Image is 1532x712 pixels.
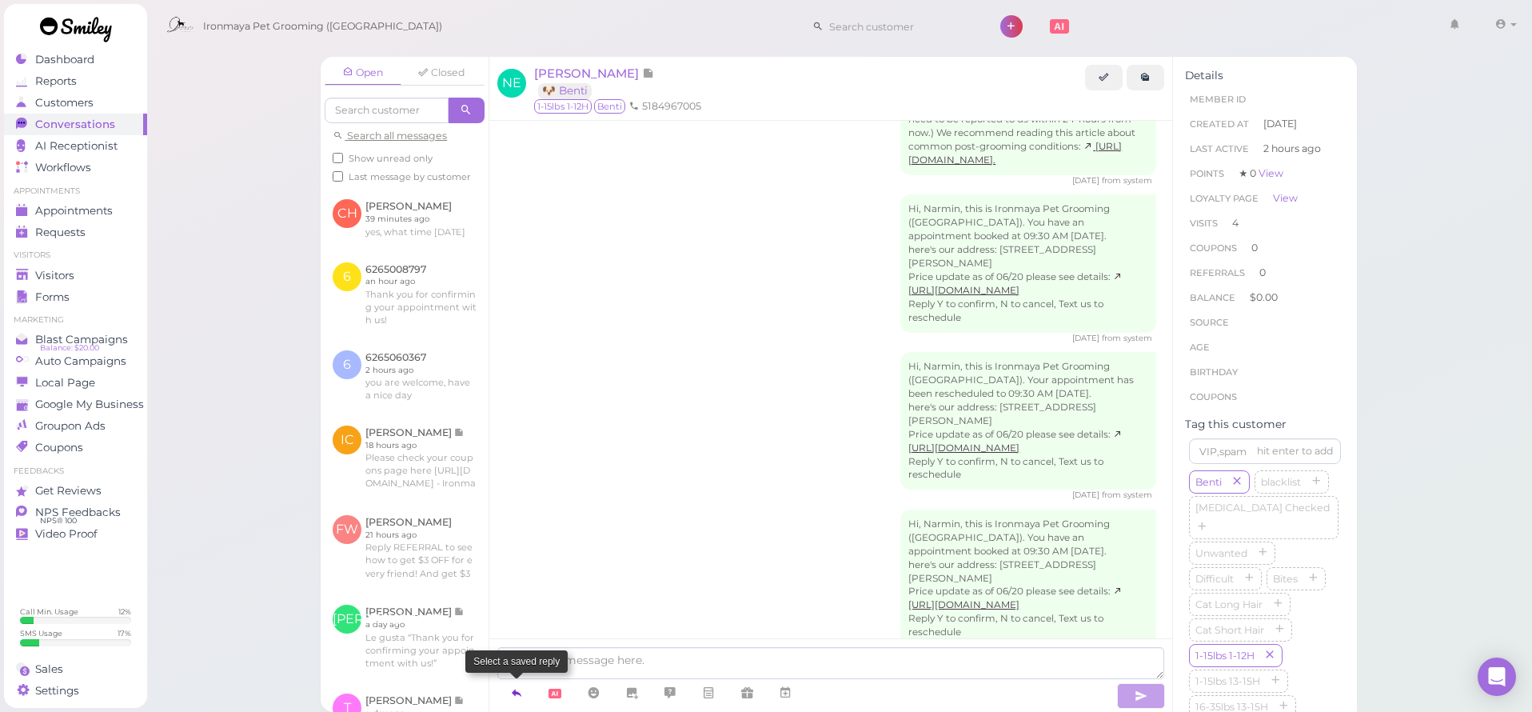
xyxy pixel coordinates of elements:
[1185,235,1345,261] li: 0
[1257,444,1333,458] div: hit enter to add
[35,484,102,498] span: Get Reviews
[4,523,147,545] a: Video Proof
[403,61,480,85] a: Closed
[1102,175,1152,186] span: from system
[349,153,433,164] span: Show unread only
[35,118,115,131] span: Conversations
[40,342,99,354] span: Balance: $20.00
[35,506,121,519] span: NPS Feedbacks
[1192,675,1263,687] span: 1-15lbs 13-15H
[1263,117,1297,131] span: [DATE]
[534,99,592,114] span: 1-15lbs 1-12H
[4,437,147,458] a: Coupons
[1192,598,1266,610] span: Cat Long Hair
[35,441,83,454] span: Coupons
[4,265,147,286] a: Visitors
[4,70,147,92] a: Reports
[4,394,147,415] a: Google My Business
[1239,167,1283,179] span: ★ 0
[349,171,471,182] span: Last message by customer
[4,92,147,114] a: Customers
[1185,210,1345,236] li: 4
[4,157,147,178] a: Workflows
[325,98,449,123] input: Search customer
[20,628,62,638] div: SMS Usage
[1273,192,1298,204] a: View
[20,606,78,617] div: Call Min. Usage
[4,480,147,502] a: Get Reviews
[35,376,95,390] span: Local Page
[824,14,979,39] input: Search customer
[900,510,1156,648] div: Hi, Narmin, this is Ironmaya Pet Grooming ([GEOGRAPHIC_DATA]). You have an appointment booked at ...
[1190,193,1259,204] span: Loyalty page
[497,69,526,98] span: NE
[900,352,1156,490] div: Hi, Narmin, this is Ironmaya Pet Grooming ([GEOGRAPHIC_DATA]). Your appointment has been reschedu...
[1192,624,1267,636] span: Cat Short Hair
[1102,490,1152,500] span: from system
[1190,218,1218,229] span: Visits
[4,502,147,523] a: NPS Feedbacks NPS® 100
[333,171,343,182] input: Last message by customer
[4,466,147,477] li: Feedbacks
[1250,291,1278,303] span: $0.00
[4,114,147,135] a: Conversations
[1192,650,1258,662] span: 1-15lbs 1-12H
[4,286,147,308] a: Forms
[4,658,147,680] a: Sales
[908,429,1123,454] a: [URL][DOMAIN_NAME]
[4,350,147,372] a: Auto Campaigns
[1102,333,1152,343] span: from system
[1185,260,1345,286] li: 0
[40,514,77,527] span: NPS® 100
[35,333,128,346] span: Blast Campaigns
[4,186,147,197] li: Appointments
[35,53,94,66] span: Dashboard
[1190,317,1229,328] span: Source
[118,628,131,638] div: 17 %
[325,61,401,86] a: Open
[1189,438,1341,464] input: VIP,spam
[1192,476,1225,488] span: Benti
[35,96,94,110] span: Customers
[594,99,625,114] span: Benti
[1478,658,1516,696] div: Open Intercom Messenger
[1072,175,1102,186] span: 08/29/2025 02:52pm
[35,419,106,433] span: Groupon Ads
[35,684,79,698] span: Settings
[1190,168,1224,179] span: Points
[642,66,654,81] span: Note
[1072,333,1102,343] span: 09/09/2025 02:36pm
[625,99,705,114] li: 5184967005
[1190,292,1238,303] span: Balance
[4,415,147,437] a: Groupon Ads
[1190,391,1237,402] span: Coupons
[1190,143,1249,154] span: Last Active
[4,222,147,243] a: Requests
[4,314,147,326] li: Marketing
[908,141,1122,166] a: [URL][DOMAIN_NAME].
[1263,142,1321,156] span: 2 hours ago
[35,290,70,304] span: Forms
[1185,69,1345,82] div: Details
[1270,573,1301,585] span: Bites
[35,204,113,218] span: Appointments
[1190,118,1249,130] span: Created At
[35,527,98,541] span: Video Proof
[538,83,592,98] a: 🐶 Benti
[35,398,144,411] span: Google My Business
[1072,490,1102,500] span: 09/11/2025 10:27am
[4,372,147,394] a: Local Page
[534,66,654,98] a: [PERSON_NAME] 🐶 Benti
[534,66,642,81] span: [PERSON_NAME]
[1190,267,1245,278] span: Referrals
[1192,502,1333,514] span: [MEDICAL_DATA] Checked
[1190,366,1238,378] span: Birthday
[4,250,147,261] li: Visitors
[35,74,77,88] span: Reports
[333,130,447,142] a: Search all messages
[1192,547,1251,559] span: Unwanted
[35,269,74,282] span: Visitors
[203,4,442,49] span: Ironmaya Pet Grooming ([GEOGRAPHIC_DATA])
[4,680,147,702] a: Settings
[1259,167,1283,179] a: View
